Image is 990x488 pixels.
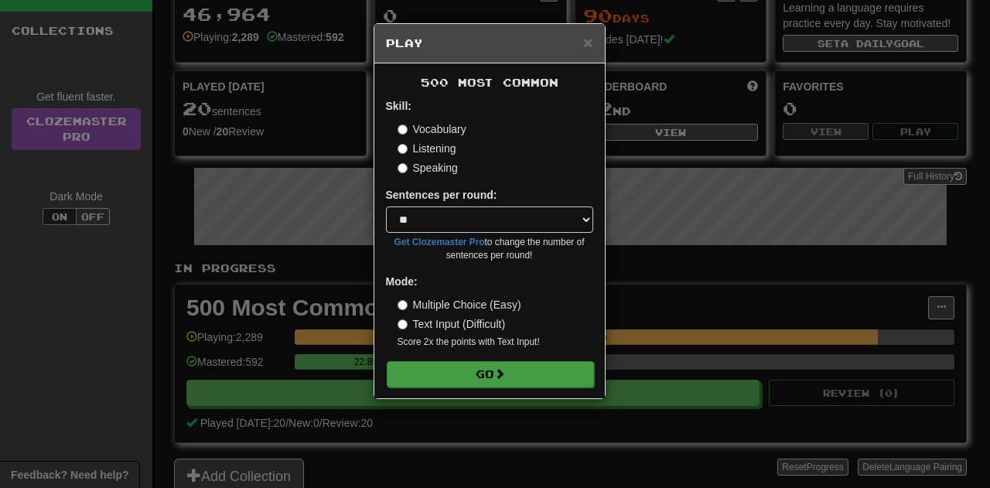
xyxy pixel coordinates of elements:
[398,141,456,156] label: Listening
[398,300,408,310] input: Multiple Choice (Easy)
[398,297,521,312] label: Multiple Choice (Easy)
[398,160,458,176] label: Speaking
[386,36,593,51] h5: Play
[398,163,408,173] input: Speaking
[421,76,558,89] span: 500 Most Common
[398,125,408,135] input: Vocabulary
[386,275,418,288] strong: Mode:
[398,336,593,349] small: Score 2x the points with Text Input !
[387,361,594,387] button: Go
[398,319,408,329] input: Text Input (Difficult)
[398,144,408,154] input: Listening
[386,100,411,112] strong: Skill:
[386,236,593,262] small: to change the number of sentences per round!
[394,237,485,247] a: Get Clozemaster Pro
[398,121,466,137] label: Vocabulary
[583,34,592,50] button: Close
[398,316,506,332] label: Text Input (Difficult)
[386,187,497,203] label: Sentences per round:
[583,33,592,51] span: ×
